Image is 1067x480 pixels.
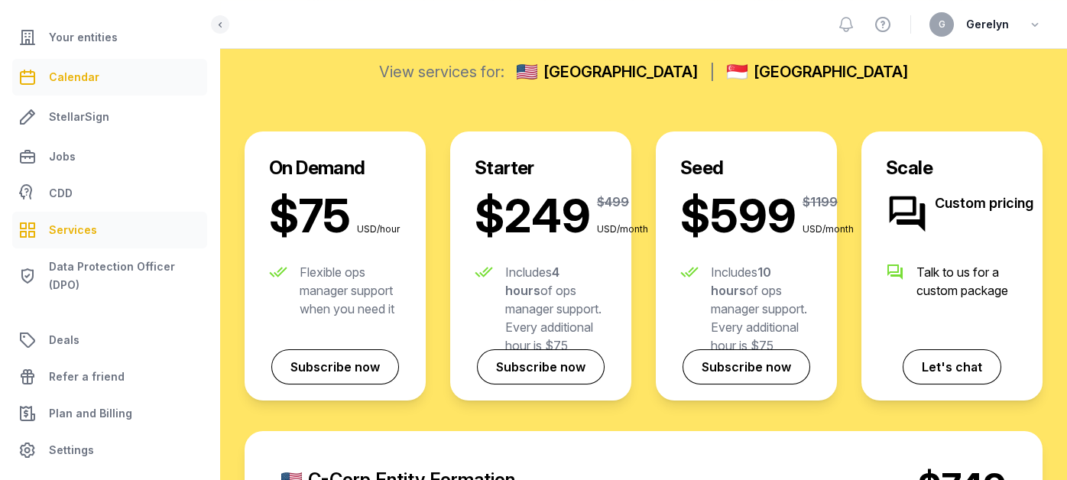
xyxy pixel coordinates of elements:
[49,258,201,294] span: Data Protection Officer (DPO)
[803,223,864,235] span: USD/month
[916,263,1018,300] div: Talk to us for a custom package
[803,193,838,211] span: $1199
[929,12,954,37] button: G
[12,432,207,469] a: Settings
[710,61,715,83] span: |
[886,156,1018,180] h2: Scale
[12,251,207,300] a: Data Protection Officer (DPO)
[12,358,207,395] a: Refer a friend
[477,349,605,384] a: Subscribe now
[12,212,207,248] a: Services
[683,349,810,384] a: Subscribe now
[475,156,607,180] h2: Starter
[49,331,79,349] span: Deals
[49,148,76,166] span: Jobs
[475,193,591,238] span: $249
[543,61,698,83] span: [GEOGRAPHIC_DATA]
[505,263,607,355] div: Includes of ops manager support. Every additional hour is $75
[49,184,73,203] span: CDD
[935,193,1057,214] span: Custom pricing
[12,395,207,432] a: Plan and Billing
[12,59,207,96] a: Calendar
[597,193,629,211] span: $499
[12,178,207,209] a: CDD
[793,303,1067,480] iframe: Chat Widget
[269,193,351,238] span: $75
[12,322,207,358] a: Deals
[754,61,908,83] span: [GEOGRAPHIC_DATA]
[680,193,796,238] span: $599
[379,61,504,83] label: View services for:
[300,263,401,318] div: Flexible ops manager support when you need it
[939,20,945,29] span: G
[271,349,399,384] a: Subscribe now
[12,99,207,135] a: StellarSign
[49,404,132,423] span: Plan and Billing
[680,156,812,180] h2: Seed
[49,368,125,386] span: Refer a friend
[711,263,812,355] div: Includes of ops manager support. Every additional hour is $75
[49,68,99,86] span: Calendar
[966,15,1009,34] span: Gerelyn
[12,138,207,175] a: Jobs
[49,221,97,239] span: Services
[49,441,94,459] span: Settings
[597,223,658,235] span: USD/month
[357,223,418,235] span: USD/hour
[49,108,109,126] span: StellarSign
[269,156,401,180] h2: On Demand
